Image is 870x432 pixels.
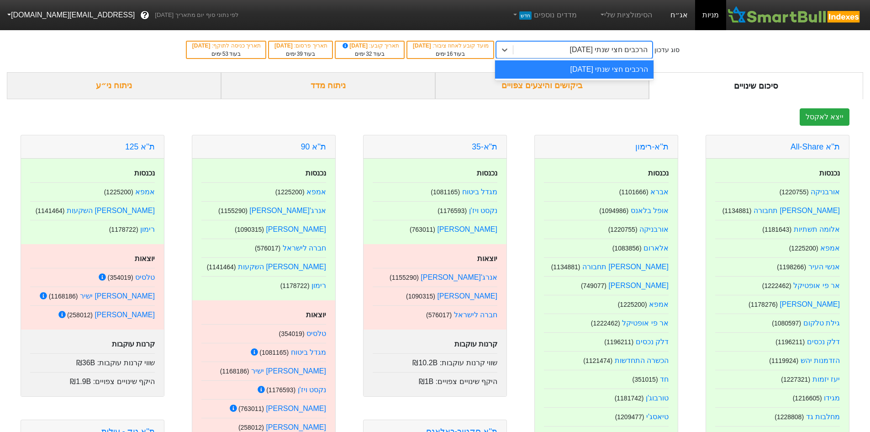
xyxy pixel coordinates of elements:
small: ( 1101666 ) [619,188,649,196]
span: [DATE] [274,43,294,49]
a: טלסיס [306,330,326,337]
small: ( 1181742 ) [615,395,644,402]
small: ( 749077 ) [581,282,606,289]
a: אר פי אופטיקל [622,319,669,327]
a: אמפא [135,188,155,196]
div: שווי קרנות עוקבות : [30,353,155,368]
small: ( 1168186 ) [49,293,78,300]
div: תאריך קובע : [340,42,399,50]
span: 32 [366,51,372,57]
a: מדדים נוספיםחדש [508,6,580,24]
a: חברה לישראל [454,311,497,319]
strong: קרנות עוקבות [454,340,497,348]
small: ( 1222462 ) [762,282,791,289]
a: טלסיס [135,273,155,281]
a: אמפא [820,244,840,252]
strong: נכנסות [819,169,840,177]
a: [PERSON_NAME] [780,300,840,308]
div: ביקושים והיצעים צפויים [435,72,649,99]
small: ( 1225200 ) [618,301,647,308]
a: [PERSON_NAME] תחבורה [754,207,840,214]
a: [PERSON_NAME] [95,311,155,319]
small: ( 1134881 ) [722,207,752,214]
small: ( 1083856 ) [612,245,642,252]
small: ( 1176593 ) [266,386,295,394]
a: נקסט ויז'ן [469,207,498,214]
small: ( 1155290 ) [390,274,419,281]
div: בעוד ימים [412,50,489,58]
div: תאריך כניסה לתוקף : [191,42,261,50]
span: חדש [519,11,532,20]
small: ( 1220755 ) [780,188,809,196]
a: רימון [311,282,326,289]
strong: קרנות עוקבות [112,340,155,348]
a: טורבוג'ן [646,394,669,402]
a: יעז יזמות [812,375,840,383]
a: מגדל ביטוח [291,348,326,356]
a: אלומה תשתיות [794,225,840,233]
a: מגידו [824,394,840,402]
small: ( 354019 ) [107,274,133,281]
strong: נכנסות [306,169,326,177]
div: מועד קובע לאחוז ציבור : [412,42,489,50]
small: ( 354019 ) [279,330,304,337]
a: אר פי אופטיקל [793,282,840,289]
small: ( 1090315 ) [406,293,435,300]
a: [PERSON_NAME] [266,405,326,412]
div: בעוד ימים [191,50,261,58]
div: היקף שינויים צפויים : [30,372,155,387]
a: [PERSON_NAME] [608,282,669,289]
a: אנרג'[PERSON_NAME] [421,273,497,281]
a: אנשי העיר [808,263,840,271]
strong: נכנסות [477,169,497,177]
small: ( 1134881 ) [551,263,580,271]
a: [PERSON_NAME] ישיר [251,367,326,375]
a: אמפא [306,188,326,196]
a: מחלבות גד [806,413,840,421]
small: ( 1119924 ) [769,357,798,364]
a: טיאסג'י [646,413,669,421]
small: ( 1176593 ) [438,207,467,214]
small: ( 258012 ) [67,311,93,319]
a: ת''א 125 [125,142,155,151]
small: ( 1080597 ) [772,320,801,327]
span: [DATE] [413,43,432,49]
div: ניתוח ני״ע [7,72,221,99]
span: [DATE] [192,43,212,49]
small: ( 1181643 ) [762,226,791,233]
a: חד [660,375,669,383]
div: בעוד ימים [274,50,327,58]
small: ( 1081165 ) [259,349,289,356]
strong: יוצאות [477,255,497,262]
a: הכשרה התחדשות [615,357,669,364]
a: חברה לישראל [283,244,326,252]
small: ( 1081165 ) [431,188,460,196]
div: שווי קרנות עוקבות : [373,353,497,368]
a: ת''א-רימון [635,142,669,151]
small: ( 763011 ) [238,405,264,412]
span: [DATE] [341,43,369,49]
a: [PERSON_NAME] השקעות [238,263,326,271]
span: 53 [222,51,228,57]
small: ( 1155290 ) [218,207,248,214]
small: ( 1094986 ) [599,207,628,214]
a: [PERSON_NAME] [437,292,497,300]
a: הסימולציות שלי [595,6,656,24]
small: ( 258012 ) [238,424,264,431]
div: סוג עדכון [654,45,680,55]
strong: נכנסות [648,169,669,177]
a: אלארום [643,244,669,252]
a: אורבניקה [639,225,669,233]
small: ( 763011 ) [410,226,435,233]
span: ? [142,9,148,21]
a: אברא [650,188,669,196]
small: ( 1168186 ) [220,368,249,375]
div: היקף שינויים צפויים : [373,372,497,387]
div: הרכבים חצי שנתי [DATE] [570,44,648,55]
strong: יוצאות [306,311,326,319]
a: [PERSON_NAME] [266,225,326,233]
strong: יוצאות [135,255,155,262]
small: ( 576017 ) [255,245,280,252]
a: [PERSON_NAME] תחבורה [582,263,669,271]
a: ת''א 90 [301,142,326,151]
